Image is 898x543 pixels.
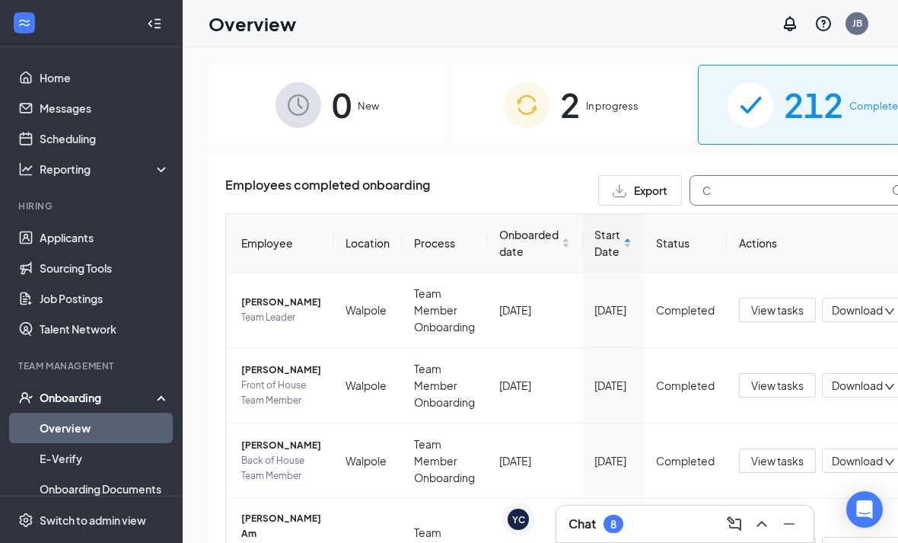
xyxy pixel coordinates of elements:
[852,17,862,30] div: JB
[241,363,321,378] span: [PERSON_NAME]
[241,438,321,453] span: [PERSON_NAME]
[594,452,632,469] div: [DATE]
[402,273,487,348] td: Team Member Onboarding
[781,14,799,33] svg: Notifications
[777,512,801,536] button: Minimize
[225,175,430,206] span: Employees completed onboarding
[610,518,616,531] div: 8
[40,390,157,405] div: Onboarding
[725,515,744,533] svg: ComposeMessage
[739,373,816,398] button: View tasks
[40,253,170,283] a: Sourcing Tools
[499,226,559,260] span: Onboarded date
[241,453,321,484] span: Back of House Team Member
[333,348,402,423] td: Walpole
[226,214,333,273] th: Employee
[241,378,321,408] span: Front of House Team Member
[358,98,379,113] span: New
[402,423,487,499] td: Team Member Onboarding
[402,348,487,423] td: Team Member Onboarding
[656,302,715,318] div: Completed
[487,214,582,273] th: Onboarded date
[147,16,162,31] svg: Collapse
[656,377,715,394] div: Completed
[512,513,525,526] div: YC
[499,302,570,318] div: [DATE]
[884,382,895,392] span: down
[814,14,833,33] svg: QuestionInfo
[594,302,632,318] div: [DATE]
[884,457,895,468] span: down
[832,378,883,394] span: Download
[568,516,596,532] h3: Chat
[739,298,816,322] button: View tasks
[722,512,747,536] button: ComposeMessage
[333,273,402,348] td: Walpole
[753,515,771,533] svg: ChevronUp
[598,175,682,206] button: Export
[18,200,167,212] div: Hiring
[18,359,167,372] div: Team Management
[40,222,170,253] a: Applicants
[18,161,33,177] svg: Analysis
[40,314,170,344] a: Talent Network
[499,377,570,394] div: [DATE]
[333,214,402,273] th: Location
[644,214,727,273] th: Status
[18,513,33,528] svg: Settings
[40,474,170,504] a: Onboarding Documents
[884,306,895,317] span: down
[751,452,804,469] span: View tasks
[751,302,804,318] span: View tasks
[241,310,321,325] span: Team Leader
[40,93,170,123] a: Messages
[40,513,146,528] div: Switch to admin view
[751,377,804,394] span: View tasks
[333,423,402,499] td: Walpole
[586,98,638,113] span: In progress
[832,453,883,469] span: Download
[750,512,774,536] button: ChevronUp
[634,185,667,196] span: Export
[40,413,170,443] a: Overview
[332,78,352,131] span: 0
[241,295,321,310] span: [PERSON_NAME]
[784,78,843,131] span: 212
[780,515,798,533] svg: Minimize
[40,443,170,474] a: E-Verify
[40,283,170,314] a: Job Postings
[656,452,715,469] div: Completed
[40,161,170,177] div: Reporting
[17,15,32,30] svg: WorkstreamLogo
[739,449,816,473] button: View tasks
[560,78,580,131] span: 2
[594,377,632,394] div: [DATE]
[40,62,170,93] a: Home
[402,214,487,273] th: Process
[832,302,883,318] span: Download
[594,226,620,260] span: Start Date
[846,491,883,528] div: Open Intercom Messenger
[18,390,33,405] svg: UserCheck
[499,452,570,469] div: [DATE]
[209,11,296,37] h1: Overview
[40,123,170,154] a: Scheduling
